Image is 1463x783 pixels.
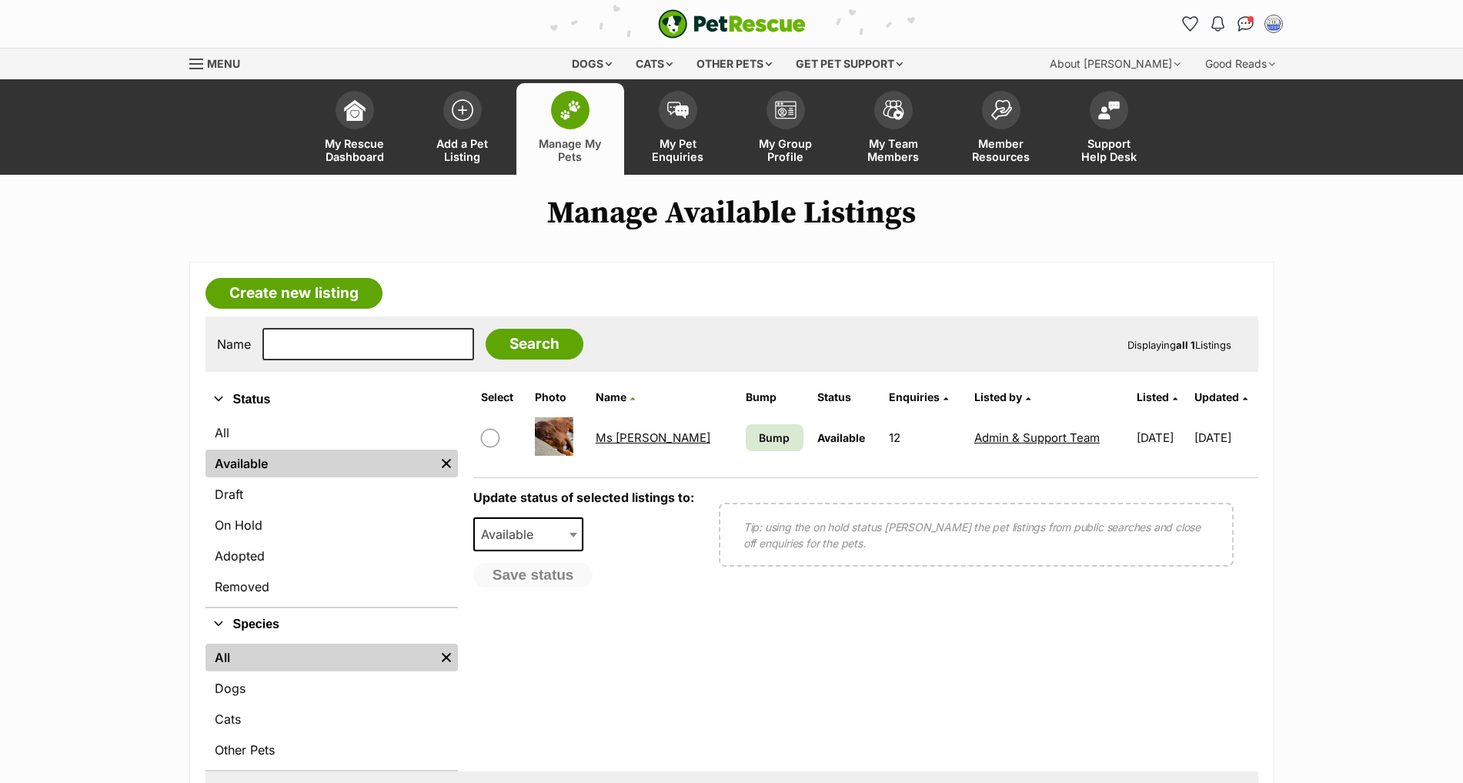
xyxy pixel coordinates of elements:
span: Manage My Pets [536,137,605,163]
span: My Team Members [859,137,928,163]
button: Save status [473,563,593,587]
button: Notifications [1206,12,1231,36]
div: Cats [625,49,683,79]
a: Remove filter [435,450,458,477]
img: pet-enquiries-icon-7e3ad2cf08bfb03b45e93fb7055b45f3efa6380592205ae92323e6603595dc1f.svg [667,102,689,119]
div: About [PERSON_NAME] [1039,49,1191,79]
img: help-desk-icon-fdf02630f3aa405de69fd3d07c3f3aa587a6932b1a1747fa1d2bba05be0121f9.svg [1098,101,1120,119]
a: Draft [205,480,458,508]
img: logo-e224e6f780fb5917bec1dbf3a21bbac754714ae5b6737aabdf751b685950b380.svg [658,9,806,38]
span: My Rescue Dashboard [320,137,389,163]
span: Available [475,524,549,545]
img: dashboard-icon-eb2f2d2d3e046f16d808141f083e7271f6b2e854fb5c12c21221c1fb7104beca.svg [344,99,366,121]
a: Dogs [205,674,458,702]
a: Listed by [974,390,1030,403]
a: Member Resources [947,83,1055,175]
a: Favourites [1178,12,1203,36]
span: Add a Pet Listing [428,137,497,163]
a: My Rescue Dashboard [301,83,409,175]
a: Ms [PERSON_NAME] [596,430,710,445]
a: Listed [1137,390,1177,403]
a: PetRescue [658,9,806,38]
strong: all 1 [1176,339,1195,351]
span: Bump [759,430,790,446]
span: My Pet Enquiries [643,137,713,163]
a: Name [596,390,635,403]
th: Select [475,385,527,410]
img: notifications-46538b983faf8c2785f20acdc204bb7945ddae34d4c08c2a6579f10ce5e182be.svg [1211,16,1224,32]
button: Species [205,614,458,634]
img: manage-my-pets-icon-02211641906a0b7f246fdf0571729dbe1e7629f14944591b6c1af311fb30b64b.svg [559,100,581,120]
a: All [205,419,458,447]
a: Adopted [205,542,458,570]
span: Updated [1194,390,1239,403]
span: Menu [207,57,240,70]
a: Removed [205,573,458,601]
img: team-members-icon-5396bd8760b3fe7c0b43da4ab00e1e3bb1a5d9ba89233759b79545d2d3fc5d0d.svg [883,100,904,120]
th: Photo [529,385,588,410]
a: Enquiries [889,390,948,403]
button: My account [1261,12,1286,36]
a: Other Pets [205,736,458,764]
span: Available [817,431,865,444]
a: Available [205,450,435,477]
td: [DATE] [1131,411,1193,464]
a: Manage My Pets [516,83,624,175]
label: Update status of selected listings to: [473,490,694,505]
span: translation missing: en.admin.listings.index.attributes.enquiries [889,390,940,403]
a: Conversations [1234,12,1258,36]
img: B.Dunn profile pic [1266,16,1281,32]
button: Status [205,390,458,410]
div: Other pets [686,49,783,79]
span: My Group Profile [751,137,820,163]
a: Create new listing [205,278,382,309]
a: Cats [205,705,458,733]
img: add-pet-listing-icon-0afa8454b4691262ce3f59096e99ab1cd57d4a30225e0717b998d2c9b9846f56.svg [452,99,473,121]
a: Remove filter [435,644,458,671]
div: Dogs [561,49,623,79]
a: On Hold [205,511,458,539]
td: [DATE] [1194,411,1257,464]
div: Good Reads [1194,49,1286,79]
a: Support Help Desk [1055,83,1163,175]
a: Updated [1194,390,1248,403]
a: Bump [746,424,803,451]
a: My Group Profile [732,83,840,175]
div: Status [205,416,458,607]
span: Displaying Listings [1127,339,1231,351]
span: Available [473,517,584,551]
img: group-profile-icon-3fa3cf56718a62981997c0bc7e787c4b2cf8bcc04b72c1350f741eb67cf2f40e.svg [775,101,797,119]
span: Name [596,390,626,403]
a: All [205,644,435,671]
a: Menu [189,49,251,76]
a: Add a Pet Listing [409,83,516,175]
div: Species [205,641,458,770]
input: Search [486,329,583,360]
span: Member Resources [967,137,1036,163]
th: Bump [740,385,810,410]
a: My Team Members [840,83,947,175]
td: 12 [883,411,967,464]
img: chat-41dd97257d64d25036548639549fe6c8038ab92f7586957e7f3b1b290dea8141.svg [1238,16,1254,32]
span: Listed by [974,390,1022,403]
label: Name [217,337,251,351]
img: member-resources-icon-8e73f808a243e03378d46382f2149f9095a855e16c252ad45f914b54edf8863c.svg [990,99,1012,120]
p: Tip: using the on hold status [PERSON_NAME] the pet listings from public searches and close off e... [743,519,1209,551]
span: Support Help Desk [1074,137,1144,163]
a: Admin & Support Team [974,430,1100,445]
span: Listed [1137,390,1169,403]
ul: Account quick links [1178,12,1286,36]
div: Get pet support [785,49,914,79]
th: Status [811,385,881,410]
a: My Pet Enquiries [624,83,732,175]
